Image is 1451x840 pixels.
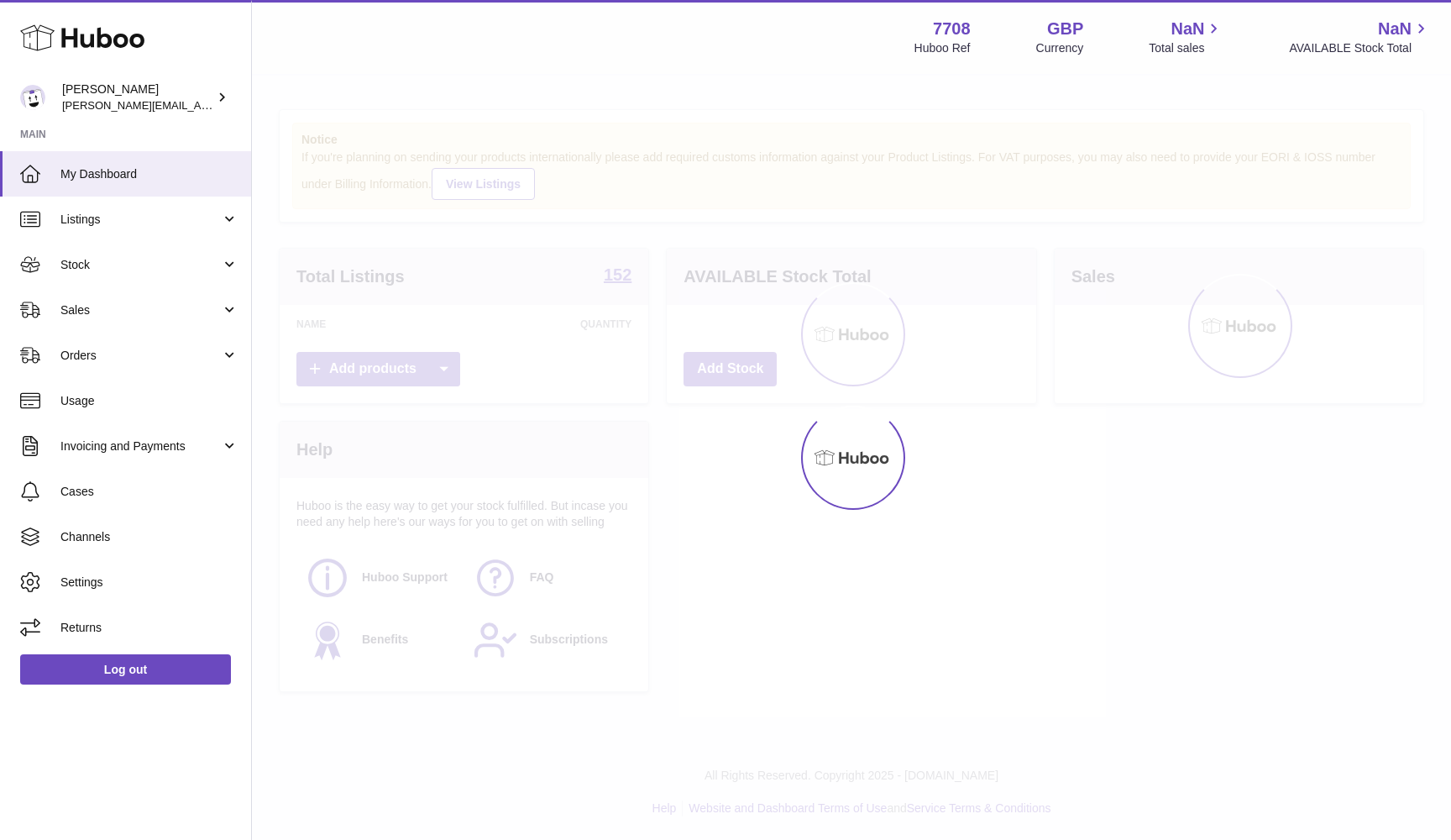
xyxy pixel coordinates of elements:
span: My Dashboard [60,166,238,182]
span: Returns [60,620,238,636]
strong: GBP [1047,18,1083,40]
div: Huboo Ref [914,40,971,56]
span: Orders [60,348,221,364]
span: Usage [60,393,238,409]
span: Stock [60,257,221,273]
span: Listings [60,212,221,228]
strong: 7708 [933,18,971,40]
span: [PERSON_NAME][EMAIL_ADDRESS][DOMAIN_NAME] [62,98,337,112]
a: Log out [20,654,231,685]
div: Currency [1036,40,1084,56]
span: NaN [1171,18,1204,40]
span: Sales [60,302,221,318]
div: [PERSON_NAME] [62,81,213,113]
span: Settings [60,575,238,591]
span: AVAILABLE Stock Total [1289,40,1431,56]
img: victor@erbology.co [20,85,45,110]
span: NaN [1378,18,1412,40]
span: Cases [60,484,238,500]
span: Channels [60,529,238,545]
span: Total sales [1149,40,1223,56]
a: NaN AVAILABLE Stock Total [1289,18,1431,56]
a: NaN Total sales [1149,18,1223,56]
span: Invoicing and Payments [60,438,221,454]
